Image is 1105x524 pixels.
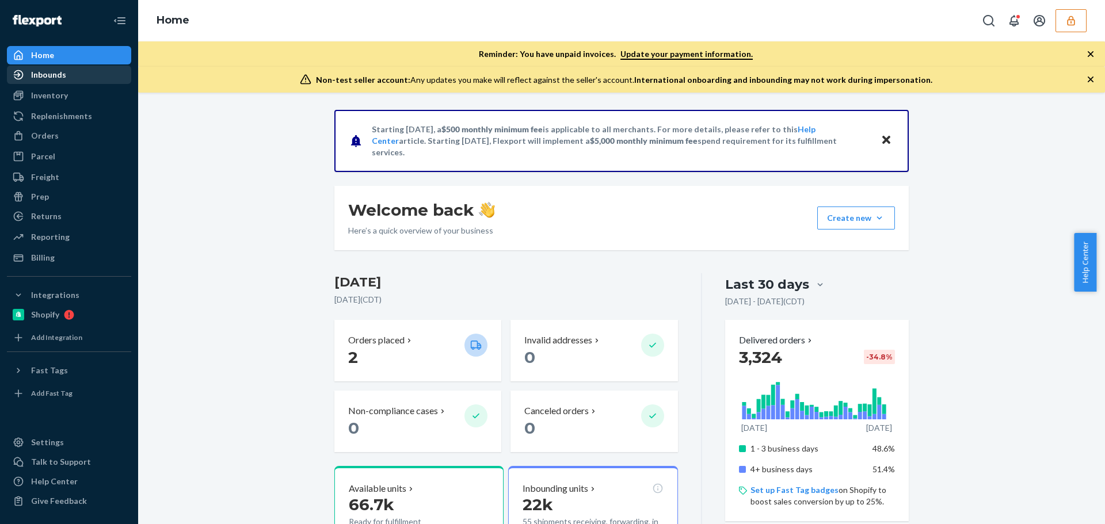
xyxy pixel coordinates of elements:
[348,334,405,347] p: Orders placed
[31,309,59,320] div: Shopify
[739,347,782,367] span: 3,324
[524,347,535,367] span: 0
[31,365,68,376] div: Fast Tags
[7,188,131,206] a: Prep
[7,361,131,380] button: Fast Tags
[108,9,131,32] button: Close Navigation
[7,46,131,64] a: Home
[31,110,92,122] div: Replenishments
[348,225,495,236] p: Here’s a quick overview of your business
[479,202,495,218] img: hand-wave emoji
[7,472,131,491] a: Help Center
[750,484,895,507] p: on Shopify to boost sales conversion by up to 25%.
[7,127,131,145] a: Orders
[7,86,131,105] a: Inventory
[872,443,895,453] span: 48.6%
[31,211,62,222] div: Returns
[977,9,1000,32] button: Open Search Box
[348,347,358,367] span: 2
[7,384,131,403] a: Add Fast Tag
[524,404,589,418] p: Canceled orders
[348,200,495,220] h1: Welcome back
[348,418,359,438] span: 0
[725,296,805,307] p: [DATE] - [DATE] ( CDT )
[817,206,895,230] button: Create new
[157,14,189,26] a: Home
[7,66,131,84] a: Inbounds
[1003,9,1026,32] button: Open notifications
[510,391,677,452] button: Canceled orders 0
[7,248,131,267] a: Billing
[349,482,406,495] p: Available units
[441,124,543,134] span: $500 monthly minimum fee
[31,252,55,263] div: Billing
[349,495,394,514] span: 66.7k
[316,74,932,86] div: Any updates you make will reflect against the seller's account.
[7,328,131,347] a: Add Integration
[750,464,864,475] p: 4+ business days
[872,464,895,474] span: 51.4%
[523,482,588,495] p: Inbounding units
[31,231,70,243] div: Reporting
[31,476,78,487] div: Help Center
[725,276,809,293] div: Last 30 days
[147,4,199,37] ol: breadcrumbs
[7,147,131,166] a: Parcel
[316,75,410,85] span: Non-test seller account:
[750,443,864,454] p: 1 - 3 business days
[31,388,73,398] div: Add Fast Tag
[7,228,131,246] a: Reporting
[524,418,535,438] span: 0
[31,289,79,301] div: Integrations
[524,334,592,347] p: Invalid addresses
[7,207,131,225] a: Returns
[31,332,82,342] div: Add Integration
[31,69,66,81] div: Inbounds
[1028,9,1051,32] button: Open account menu
[334,391,501,452] button: Non-compliance cases 0
[590,136,698,146] span: $5,000 monthly minimum fee
[7,492,131,510] button: Give Feedback
[741,422,767,434] p: [DATE]
[866,422,892,434] p: [DATE]
[13,15,62,26] img: Flexport logo
[879,132,894,149] button: Close
[7,107,131,125] a: Replenishments
[31,437,64,448] div: Settings
[620,49,753,60] a: Update your payment information.
[334,320,501,381] button: Orders placed 2
[7,453,131,471] a: Talk to Support
[7,168,131,186] a: Freight
[510,320,677,381] button: Invalid addresses 0
[372,124,870,158] p: Starting [DATE], a is applicable to all merchants. For more details, please refer to this article...
[31,90,68,101] div: Inventory
[31,495,87,507] div: Give Feedback
[634,75,932,85] span: International onboarding and inbounding may not work during impersonation.
[739,334,814,347] button: Delivered orders
[31,171,59,183] div: Freight
[479,48,753,60] p: Reminder: You have unpaid invoices.
[7,286,131,304] button: Integrations
[31,49,54,61] div: Home
[348,404,438,418] p: Non-compliance cases
[7,305,131,324] a: Shopify
[334,273,678,292] h3: [DATE]
[1074,233,1096,292] button: Help Center
[864,350,895,364] div: -34.8 %
[31,456,91,468] div: Talk to Support
[523,495,553,514] span: 22k
[334,294,678,305] p: [DATE] ( CDT )
[31,151,55,162] div: Parcel
[7,433,131,452] a: Settings
[31,191,49,202] div: Prep
[31,130,59,141] div: Orders
[750,485,839,495] a: Set up Fast Tag badges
